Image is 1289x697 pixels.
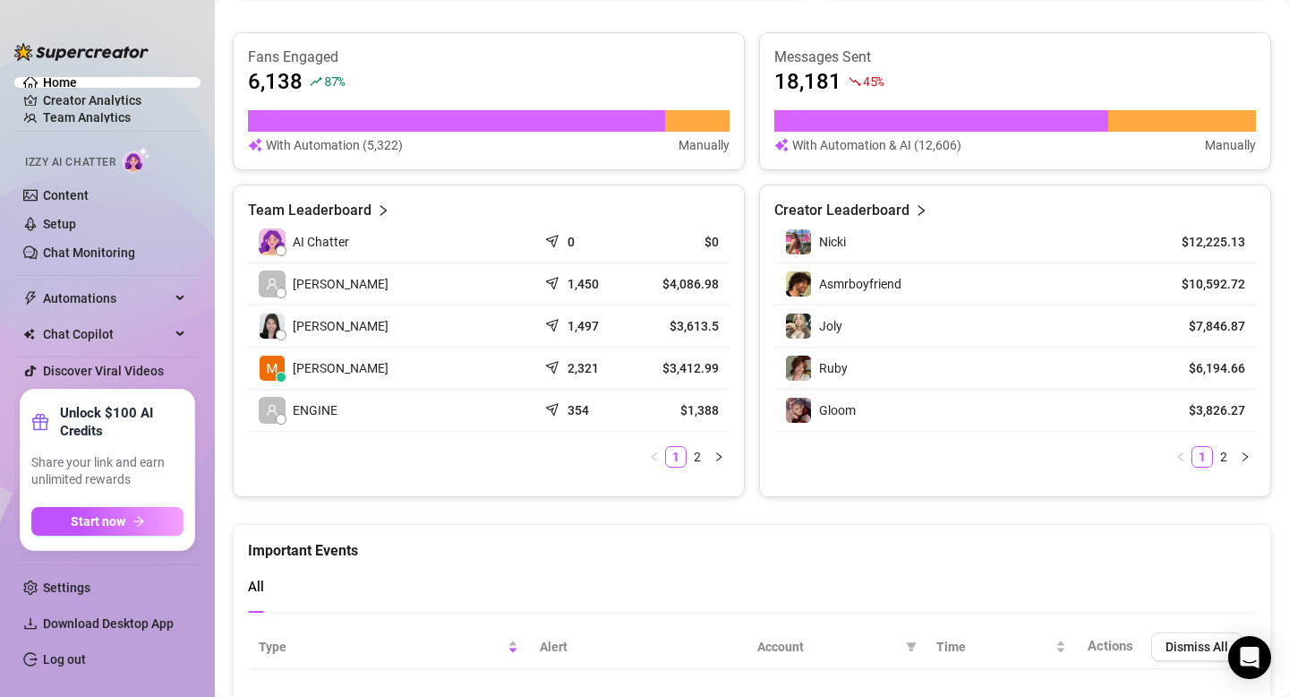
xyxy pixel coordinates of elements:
img: Johaina Therese… [260,314,285,339]
button: left [1170,446,1191,468]
th: Alert [529,625,747,669]
span: Type [259,637,504,657]
article: $6,194.66 [1164,359,1245,377]
a: 1 [666,447,686,467]
article: Fans Engaged [248,47,730,67]
article: 1,450 [568,275,599,293]
span: right [1240,452,1251,462]
li: Next Page [1234,446,1256,468]
a: Creator Analytics [43,86,186,115]
span: 87 % [324,73,345,90]
span: fall [849,75,861,88]
article: 0 [568,233,575,251]
span: send [545,272,563,290]
strong: Unlock $100 AI Credits [60,404,184,440]
span: send [545,357,563,374]
article: $10,592.72 [1164,275,1245,293]
article: $7,846.87 [1164,317,1245,335]
img: logo-BBDzfeDw.svg [14,43,149,61]
a: Team Analytics [43,110,131,125]
span: send [545,399,563,417]
article: Team Leaderboard [248,200,371,221]
span: user [266,278,278,290]
span: Automations [43,284,170,313]
li: Previous Page [644,446,665,468]
img: svg%3e [774,135,789,155]
a: Home [43,75,77,90]
li: Next Page [708,446,730,468]
button: right [1234,446,1256,468]
span: Joly [819,319,842,333]
div: Important Events [248,525,1256,562]
span: rise [310,75,322,88]
span: [PERSON_NAME] [293,358,388,378]
span: Account [757,637,899,657]
span: Share your link and earn unlimited rewards [31,454,184,489]
li: 1 [665,446,687,468]
span: Download Desktop App [43,616,174,631]
span: left [1175,452,1186,462]
span: right [915,200,927,221]
li: 2 [687,446,708,468]
article: With Automation (5,322) [266,135,403,155]
th: Type [248,625,529,669]
article: $3,412.99 [644,359,719,377]
span: Nicki [819,235,846,249]
span: send [545,314,563,332]
span: ENGINE [293,400,337,420]
button: Dismiss All [1151,632,1242,661]
button: Start nowarrow-right [31,507,184,536]
img: Nicki [786,229,811,254]
a: 2 [687,447,707,467]
article: 354 [568,401,589,419]
span: arrow-right [132,515,145,528]
article: Creator Leaderboard [774,200,909,221]
a: 2 [1214,447,1234,467]
article: $4,086.98 [644,275,719,293]
article: With Automation & AI (12,606) [792,135,961,155]
img: Joly [786,314,811,339]
th: Time [926,625,1077,669]
span: left [649,452,660,462]
li: Previous Page [1170,446,1191,468]
img: Ruby [786,356,811,381]
span: filter [906,641,917,652]
span: Gloom [819,403,856,417]
a: Settings [43,581,90,595]
article: Manually [679,135,730,155]
span: Chat Copilot [43,320,170,348]
span: Ruby [819,361,848,375]
span: AI Chatter [293,232,349,252]
div: Open Intercom Messenger [1228,636,1271,679]
span: filter [902,633,920,660]
img: Chat Copilot [23,328,35,340]
span: right [713,452,724,462]
img: izzy-ai-chatter-avatar-DDCN_rTZ.svg [259,228,286,255]
span: [PERSON_NAME] [293,316,388,336]
img: svg%3e [248,135,262,155]
span: right [377,200,389,221]
button: left [644,446,665,468]
span: 45 % [863,73,884,90]
a: Content [43,188,89,202]
a: 1 [1192,447,1212,467]
article: Manually [1205,135,1256,155]
article: 1,497 [568,317,599,335]
img: Asmrboyfriend [786,271,811,297]
span: Time [936,637,1052,657]
button: right [708,446,730,468]
span: download [23,616,38,631]
li: 1 [1191,446,1213,468]
a: Discover Viral Videos [43,364,164,378]
article: $3,826.27 [1164,401,1245,419]
a: Chat Monitoring [43,245,135,260]
span: user [266,404,278,417]
img: Gloom [786,398,811,423]
span: Asmrboyfriend [819,277,901,291]
article: 6,138 [248,67,303,96]
article: 18,181 [774,67,841,96]
article: $12,225.13 [1164,233,1245,251]
span: Start now [71,514,125,529]
article: $0 [644,233,719,251]
a: Setup [43,217,76,231]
